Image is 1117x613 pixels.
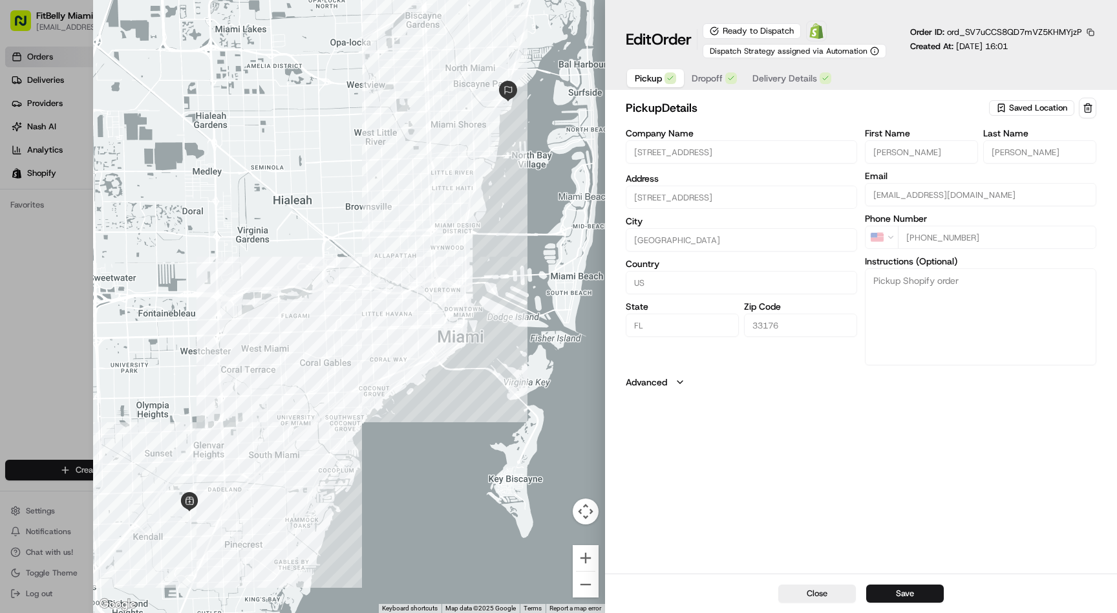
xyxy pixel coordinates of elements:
span: Pickup [635,72,662,85]
h1: Edit [626,29,692,50]
label: City [626,217,857,226]
button: Close [778,585,856,603]
label: Address [626,174,857,183]
button: Map camera controls [573,499,599,524]
label: Email [865,171,1096,180]
a: 💻API Documentation [104,284,213,307]
a: Powered byPylon [91,320,156,330]
div: We're available if you need us! [58,136,178,147]
span: Saved Location [1009,102,1067,114]
span: [DATE] [186,200,212,211]
span: [DEMOGRAPHIC_DATA][PERSON_NAME] [40,200,176,211]
input: Enter state [626,314,739,337]
a: Open this area in Google Maps (opens a new window) [96,596,139,613]
a: Shopify [806,21,827,41]
label: Instructions (Optional) [865,257,1096,266]
button: Zoom out [573,572,599,597]
img: Jesus Salinas [13,223,34,244]
span: [DATE] 16:01 [956,41,1008,52]
a: Report a map error [549,605,601,612]
span: [DATE] [186,235,212,246]
img: Google [96,596,139,613]
button: Dispatch Strategy assigned via Automation [703,44,886,58]
span: • [178,235,183,246]
input: Enter phone number [898,226,1096,249]
div: Start new chat [58,124,212,136]
input: Enter last name [983,140,1096,164]
div: Ready to Dispatch [703,23,801,39]
label: Zip Code [744,302,857,311]
button: Keyboard shortcuts [382,604,438,613]
span: Map data ©2025 Google [445,605,516,612]
textarea: Pickup Shopify order [865,268,1096,365]
input: Enter first name [865,140,978,164]
button: See all [200,166,235,181]
label: Advanced [626,376,667,389]
button: Zoom in [573,545,599,571]
span: Pylon [129,321,156,330]
img: Nash [13,13,39,39]
label: Company Name [626,129,857,138]
button: Advanced [626,376,1096,389]
input: Enter zip code [744,314,857,337]
input: Enter company name [626,140,857,164]
label: Last Name [983,129,1096,138]
span: • [178,200,183,211]
span: [DEMOGRAPHIC_DATA][PERSON_NAME] [40,235,176,246]
button: Save [866,585,944,603]
label: First Name [865,129,978,138]
input: Enter country [626,271,857,294]
span: API Documentation [122,289,207,302]
button: Saved Location [989,99,1076,117]
span: Knowledge Base [26,289,99,302]
input: Enter city [626,228,857,252]
img: Jesus Salinas [13,188,34,209]
p: Created At: [910,41,1008,52]
label: State [626,302,739,311]
span: Dropoff [692,72,723,85]
span: ord_SV7uCCS8QD7mVZ5KHMYjzP [947,27,1082,38]
input: 9880 SW 87th Ave, Miami, FL 33176, US [626,186,857,209]
label: Country [626,259,857,268]
div: Past conversations [13,168,87,178]
h2: pickup Details [626,99,986,117]
p: Order ID: [910,27,1082,38]
span: Delivery Details [752,72,817,85]
img: Shopify [809,23,824,39]
input: Enter email [865,183,1096,206]
div: 💻 [109,290,120,301]
img: 4920774857489_3d7f54699973ba98c624_72.jpg [27,124,50,147]
a: 📗Knowledge Base [8,284,104,307]
a: Terms (opens in new tab) [524,605,542,612]
img: 1736555255976-a54dd68f-1ca7-489b-9aae-adbdc363a1c4 [13,124,36,147]
label: Phone Number [865,214,1096,223]
button: Start new chat [220,127,235,143]
span: Dispatch Strategy assigned via Automation [710,46,867,56]
input: Clear [34,83,213,97]
div: 📗 [13,290,23,301]
span: Order [652,29,692,50]
p: Welcome 👋 [13,52,235,72]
